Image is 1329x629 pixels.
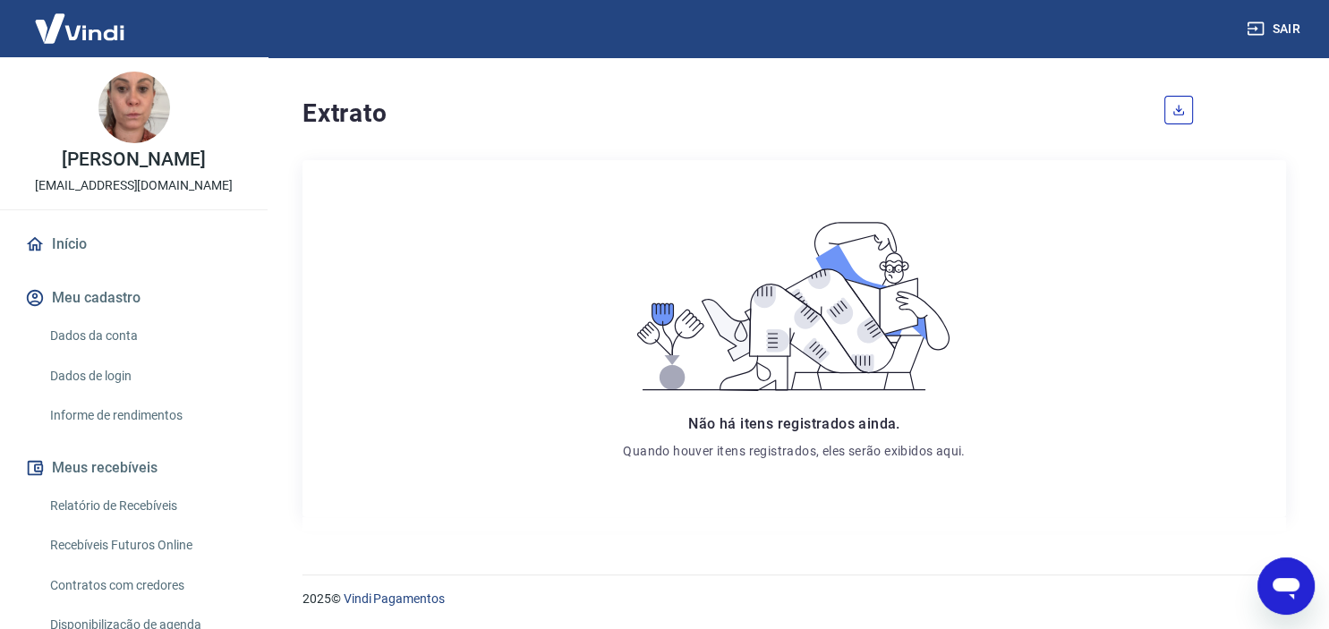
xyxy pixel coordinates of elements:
img: Vindi [21,1,138,55]
a: Relatório de Recebíveis [43,488,246,524]
a: Dados de login [43,358,246,395]
a: Informe de rendimentos [43,397,246,434]
button: Meu cadastro [21,278,246,318]
p: 2025 © [302,590,1286,608]
a: Vindi Pagamentos [344,591,445,606]
a: Dados da conta [43,318,246,354]
img: 312393e4-877e-4ba9-a258-d3e983f454a1.jpeg [98,72,170,143]
p: Quando houver itens registrados, eles serão exibidos aqui. [623,442,965,460]
p: [PERSON_NAME] [62,150,205,169]
button: Meus recebíveis [21,448,246,488]
button: Sair [1243,13,1308,46]
span: Não há itens registrados ainda. [688,415,899,432]
a: Início [21,225,246,264]
a: Recebíveis Futuros Online [43,527,246,564]
h4: Extrato [302,96,1143,132]
a: Contratos com credores [43,567,246,604]
iframe: Botão para abrir a janela de mensagens [1257,557,1315,615]
p: [EMAIL_ADDRESS][DOMAIN_NAME] [35,176,233,195]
